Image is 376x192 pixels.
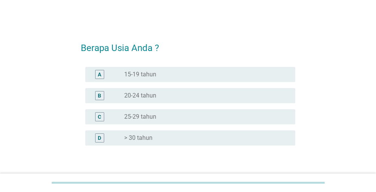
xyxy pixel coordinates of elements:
[98,134,101,142] div: D
[98,70,101,78] div: A
[98,113,101,121] div: C
[98,91,101,99] div: B
[124,113,156,121] label: 25-29 tahun
[124,71,156,78] label: 15-19 tahun
[81,34,295,55] h2: Berapa Usia Anda ?
[124,134,153,142] label: > 30 tahun
[124,92,156,99] label: 20-24 tahun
